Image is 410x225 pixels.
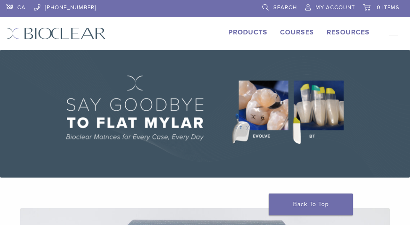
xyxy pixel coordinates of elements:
a: Back To Top [269,194,353,215]
a: Products [228,28,267,37]
img: Bioclear [6,27,106,39]
span: Search [273,4,297,11]
nav: Primary Navigation [382,27,404,40]
a: Resources [327,28,370,37]
span: 0 items [377,4,399,11]
a: Courses [280,28,314,37]
span: My Account [315,4,355,11]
